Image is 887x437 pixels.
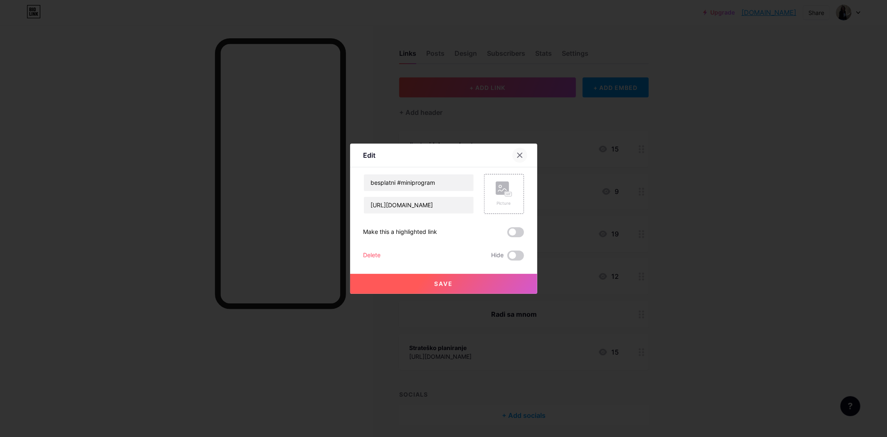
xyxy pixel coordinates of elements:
[350,274,537,294] button: Save
[363,227,437,237] div: Make this a highlighted link
[434,280,453,287] span: Save
[364,174,474,191] input: Title
[363,251,381,261] div: Delete
[496,200,512,206] div: Picture
[492,251,504,261] span: Hide
[363,150,376,160] div: Edit
[364,197,474,214] input: URL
